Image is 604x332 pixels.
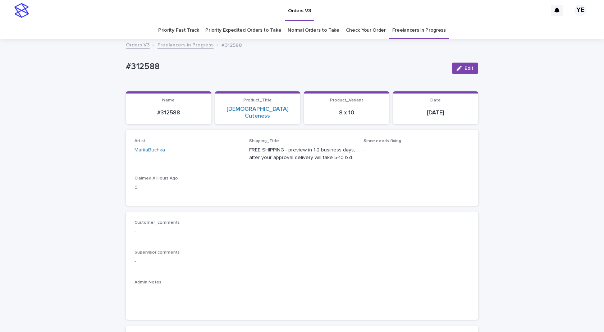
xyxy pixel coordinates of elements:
[126,62,446,72] p: #312588
[157,40,214,49] a: Freelancers in Progress
[134,146,165,154] a: MariiaBuchka
[134,293,470,301] p: -
[308,109,385,116] p: 8 x 10
[363,139,401,143] span: Since needs fixing
[430,98,441,103] span: Date
[221,41,242,49] p: #312588
[130,109,207,116] p: #312588
[14,3,29,18] img: stacker-logo-s-only.png
[134,139,146,143] span: Artist
[346,22,386,39] a: Check Your Order
[575,5,586,16] div: YE
[243,98,272,103] span: Product_Title
[219,106,296,119] a: [DEMOGRAPHIC_DATA] Cuteness
[158,22,199,39] a: Priority Fast Track
[330,98,363,103] span: Product_Variant
[134,176,178,181] span: Claimed X Hours Ago
[392,22,446,39] a: Freelancers in Progress
[288,22,339,39] a: Normal Orders to Take
[249,139,279,143] span: Shipping_Title
[126,40,150,49] a: Orders V3
[465,66,473,71] span: Edit
[134,258,470,265] p: -
[134,228,470,236] p: -
[134,250,180,255] span: Supervisor comments
[134,184,241,191] p: 0
[452,63,478,74] button: Edit
[134,280,161,285] span: Admin Notes
[162,98,175,103] span: Name
[363,146,470,154] p: -
[134,220,180,225] span: Customer_comments
[397,109,474,116] p: [DATE]
[205,22,281,39] a: Priority Expedited Orders to Take
[249,146,355,162] p: FREE SHIPPING - preview in 1-2 business days, after your approval delivery will take 5-10 b.d.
